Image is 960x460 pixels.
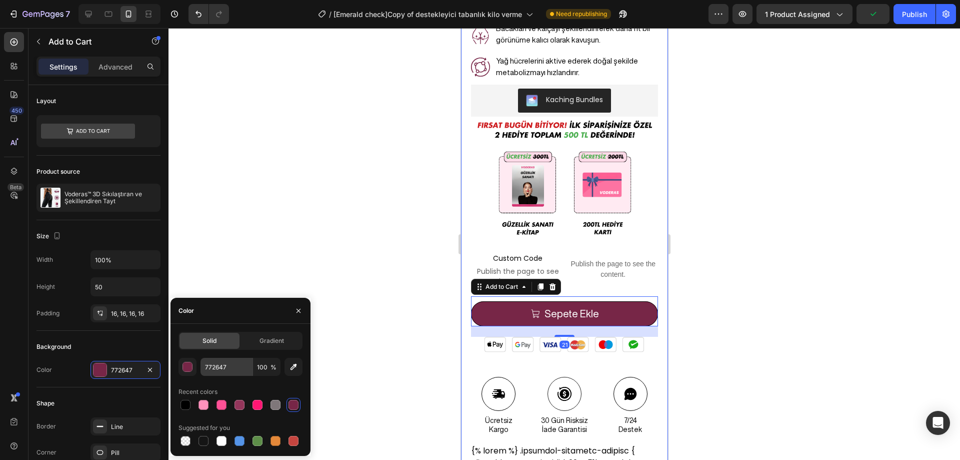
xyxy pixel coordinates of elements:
[461,28,668,460] iframe: Design area
[200,358,252,376] input: Eg: FFFFFF
[65,8,70,20] p: 7
[57,61,150,85] button: Kaching Bundles
[36,167,80,176] div: Product source
[333,9,522,20] span: [Emerald check]Copy of destekleyici tabanlık kilo verme
[765,9,830,20] span: 1 product assigned
[111,422,158,431] div: Line
[36,342,71,351] div: Background
[35,28,195,50] p: Yağ hücrelerini aktive ederek doğal şekilde metabolizmayı hızlandırır.
[36,309,59,318] div: Padding
[9,107,24,115] div: 450
[329,9,331,20] span: /
[178,306,194,315] div: Color
[259,336,284,345] span: Gradient
[65,67,77,79] img: KachingBundles.png
[36,282,55,291] div: Height
[77,388,130,397] p: 30 Gün Risksiz
[202,336,216,345] span: Solid
[902,9,927,20] div: Publish
[98,313,108,321] div: 21
[36,230,63,243] div: Size
[11,238,103,258] span: Publish the page to see the content.
[64,191,156,205] p: Voderas™ 3D Sıkılaştıran ve Şekillendiren Tayt
[48,36,133,48] p: Add to Cart
[11,224,103,236] span: Custom Code
[36,422,56,431] div: Border
[22,254,59,263] div: Add to Cart
[36,365,52,374] div: Color
[98,62,132,72] p: Advanced
[36,97,56,106] div: Layout
[77,397,130,406] p: İade Garantisi
[926,411,950,435] div: Open Intercom Messenger
[36,448,56,457] div: Corner
[188,4,229,24] div: Undo/Redo
[91,278,160,296] input: Auto
[36,399,54,408] div: Shape
[49,62,77,72] p: Settings
[10,92,197,209] img: 380x60
[111,448,158,457] div: Pill
[4,4,74,24] button: 7
[7,183,24,191] div: Beta
[111,309,158,318] div: 16, 16, 16, 16
[556,10,607,19] span: Need republishing
[83,280,138,292] div: Sepete Ekle
[40,188,60,208] img: product feature img
[10,309,197,339] img: image_demo.jpg
[36,255,53,264] div: Width
[11,388,64,397] p: ücretsiz
[270,363,276,372] span: %
[142,388,196,397] p: 7/24
[142,397,196,406] p: Destek
[111,366,140,375] div: 772647
[91,251,160,269] input: Auto
[10,273,197,298] button: Sepete Ekle
[756,4,852,24] button: 1 product assigned
[11,397,64,406] p: kargo
[178,387,217,396] div: Recent colors
[85,67,142,77] div: Kaching Bundles
[106,231,198,252] p: Publish the page to see the content.
[893,4,935,24] button: Publish
[178,423,230,432] div: Suggested for you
